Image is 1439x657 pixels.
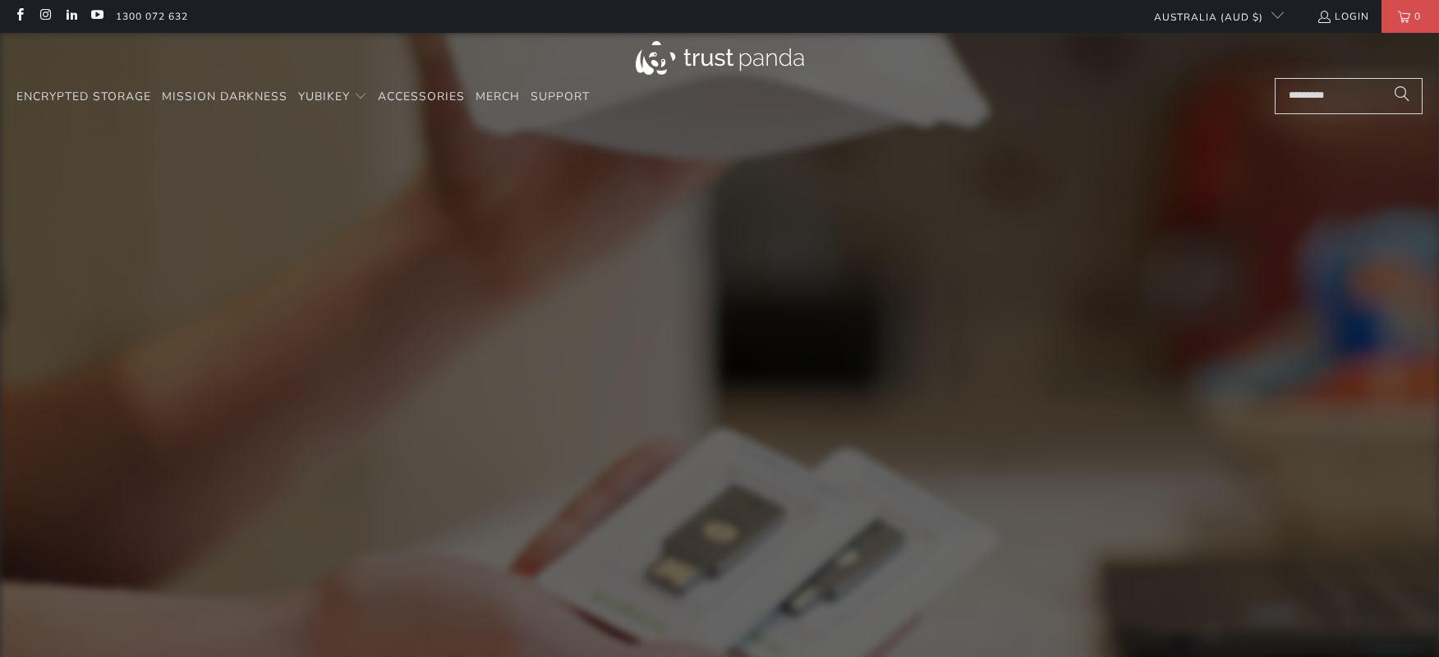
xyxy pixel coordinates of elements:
[531,78,590,117] a: Support
[16,78,151,117] a: Encrypted Storage
[1382,78,1423,114] button: Search
[116,7,188,25] a: 1300 072 632
[16,89,151,104] span: Encrypted Storage
[90,10,103,23] a: Trust Panda Australia on YouTube
[1275,78,1423,114] input: Search...
[531,89,590,104] span: Support
[636,41,804,75] img: Trust Panda Australia
[162,89,287,104] span: Mission Darkness
[298,78,367,117] summary: YubiKey
[298,89,350,104] span: YubiKey
[64,10,78,23] a: Trust Panda Australia on LinkedIn
[1373,591,1426,644] iframe: Button to launch messaging window
[162,78,287,117] a: Mission Darkness
[476,78,520,117] a: Merch
[12,10,26,23] a: Trust Panda Australia on Facebook
[378,78,465,117] a: Accessories
[38,10,52,23] a: Trust Panda Australia on Instagram
[476,89,520,104] span: Merch
[378,89,465,104] span: Accessories
[1317,7,1369,25] a: Login
[16,78,590,117] nav: Translation missing: en.navigation.header.main_nav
